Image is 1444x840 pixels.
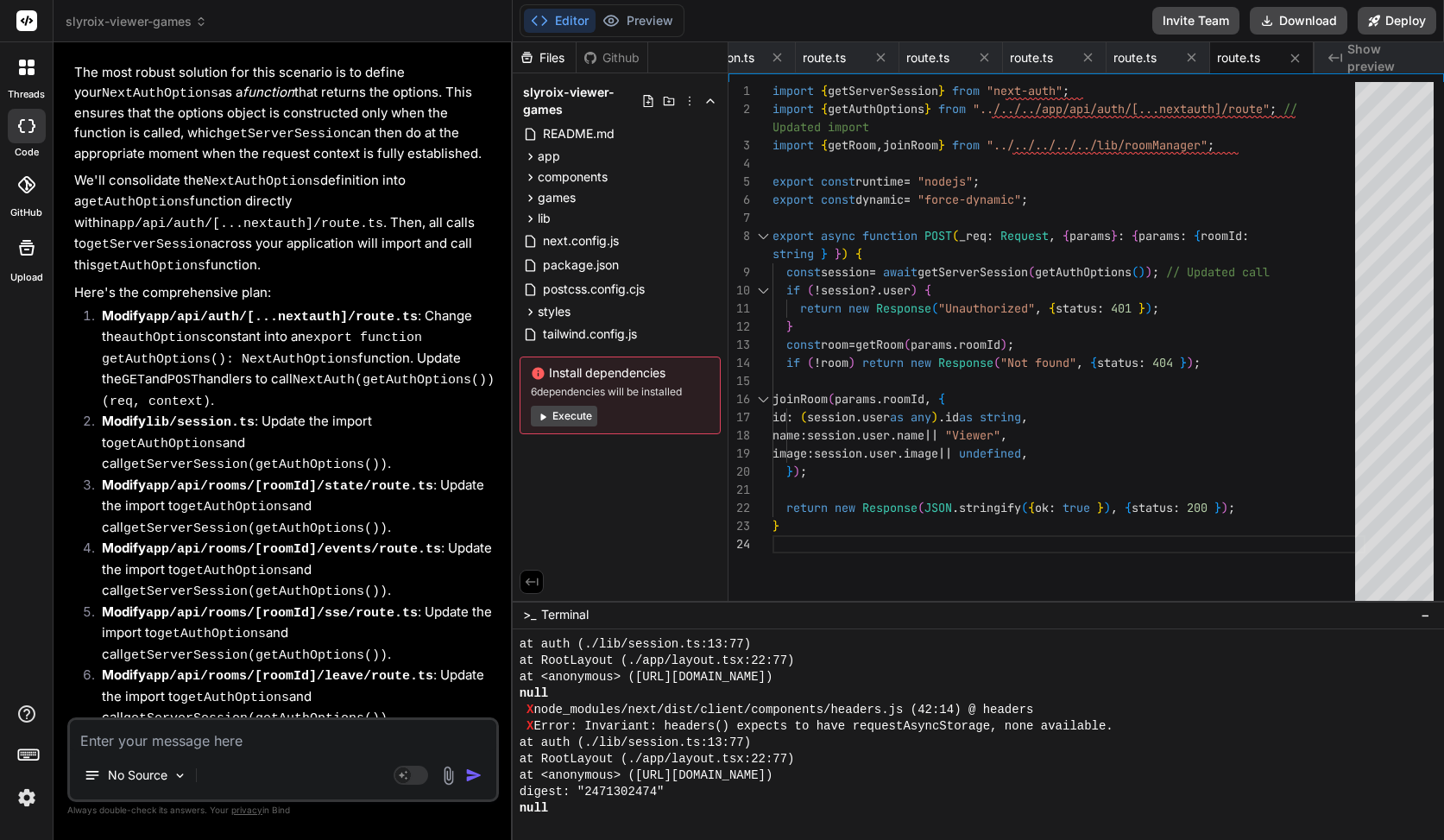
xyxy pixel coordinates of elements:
[728,390,750,408] div: 16
[973,101,1270,117] span: "../../../app/api/auth/[...nextauth]/route"
[123,648,388,663] code: getServerSession(getAuthOptions())
[1138,300,1145,316] span: }
[821,282,869,298] span: session
[523,84,641,118] span: slyroix-viewer-games
[1097,300,1104,316] span: :
[848,300,869,316] span: new
[1214,500,1221,515] span: }
[1021,500,1028,515] span: (
[1028,500,1035,515] span: {
[786,500,828,515] span: return
[904,337,911,352] span: (
[883,282,911,298] span: user
[752,227,774,245] div: Click to collapse the range.
[1421,606,1430,623] span: −
[728,354,750,372] div: 14
[1056,300,1097,316] span: status
[821,174,855,189] span: const
[728,517,750,535] div: 23
[1250,7,1347,35] button: Download
[520,653,795,669] span: at RootLayout (./app/layout.tsx:22:77)
[728,372,750,390] div: 15
[728,300,750,318] div: 11
[1417,601,1434,628] button: −
[1021,192,1028,207] span: ;
[74,63,495,164] p: The most robust solution for this scenario is to define your as a that returns the options. This ...
[862,409,890,425] span: user
[973,174,980,189] span: ;
[1152,300,1159,316] span: ;
[728,445,750,463] div: 19
[1347,41,1430,75] span: Show preview
[728,281,750,300] div: 10
[786,464,793,479] span: }
[828,83,938,98] span: getServerSession
[800,464,807,479] span: ;
[862,445,869,461] span: .
[883,391,924,407] span: roomId
[728,263,750,281] div: 9
[1063,83,1069,98] span: ;
[821,246,828,262] span: }
[1000,355,1076,370] span: "Not found"
[1201,228,1242,243] span: roomId
[173,768,187,783] img: Pick Models
[924,391,931,407] span: ,
[952,337,959,352] span: .
[917,174,973,189] span: "nodejs"
[890,409,904,425] span: as
[167,373,199,388] code: POST
[1010,49,1053,66] span: route.ts
[1242,228,1249,243] span: :
[924,427,938,443] span: ||
[938,409,945,425] span: .
[728,191,750,209] div: 6
[1021,409,1028,425] span: ,
[102,373,495,409] code: NextAuth(getAuthOptions())(req, context)
[1152,264,1159,280] span: ;
[938,355,993,370] span: Response
[924,101,931,117] span: }
[122,373,145,388] code: GET
[772,119,869,135] span: Updated import
[855,427,862,443] span: .
[1000,337,1007,352] span: )
[1132,228,1138,243] span: {
[102,307,418,324] strong: Modify
[66,13,207,30] span: slyroix-viewer-games
[952,228,959,243] span: (
[88,539,495,603] li: : Update the import to and call .
[728,336,750,354] div: 13
[728,82,750,100] div: 1
[541,231,621,251] span: next.config.js
[1228,500,1235,515] span: ;
[772,409,786,425] span: id
[772,518,779,534] span: }
[772,445,807,461] span: image
[728,136,750,155] div: 3
[821,228,855,243] span: async
[1035,500,1049,515] span: ok
[146,606,418,621] code: app/api/rooms/[roomId]/sse/route.ts
[1270,101,1277,117] span: ;
[1104,500,1111,515] span: )
[524,9,596,33] button: Editor
[980,409,1021,425] span: string
[520,636,752,653] span: at auth (./lib/session.ts:13:77)
[577,49,647,66] div: Github
[538,210,551,227] span: lib
[1000,228,1049,243] span: Request
[88,306,495,413] li: : Change the constant into an function. Update the and handlers to call .
[938,391,945,407] span: {
[924,228,952,243] span: POST
[10,270,43,285] label: Upload
[828,137,876,153] span: getRoom
[911,337,952,352] span: params
[904,445,938,461] span: image
[917,192,1021,207] span: "force-dynamic"
[102,603,418,620] strong: Modify
[102,86,218,101] code: NextAuthOptions
[821,192,855,207] span: const
[1194,228,1201,243] span: {
[86,237,211,252] code: getServerSession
